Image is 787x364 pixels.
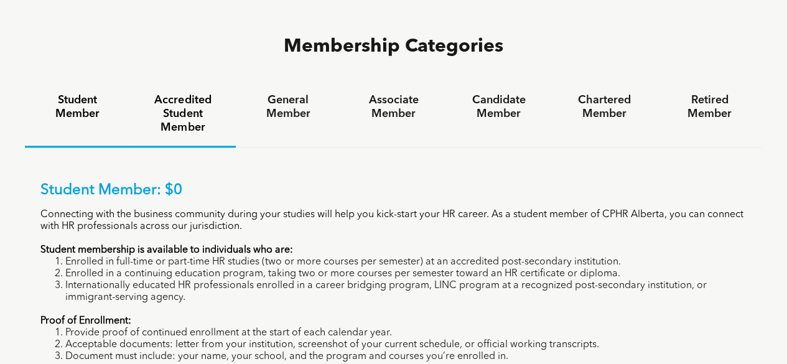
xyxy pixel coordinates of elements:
h4: Candidate Member [457,93,540,121]
h4: Retired Member [668,93,751,121]
li: Internationally educated HR professionals enrolled in a career bridging program, LINC program at ... [65,280,747,304]
h4: General Member [247,93,330,121]
h4: Accredited Student Member [141,93,224,134]
h4: Student Member [36,93,119,121]
h4: Associate Member [352,93,435,121]
li: Acceptable documents: letter from your institution, screenshot of your current schedule, or offic... [65,339,747,351]
span: Membership Categories [284,37,503,56]
li: Enrolled in full-time or part-time HR studies (two or more courses per semester) at an accredited... [65,256,747,268]
h4: Chartered Member [562,93,645,121]
li: Enrolled in a continuing education program, taking two or more courses per semester toward an HR ... [65,268,747,280]
p: Connecting with the business community during your studies will help you kick-start your HR caree... [40,209,747,233]
li: Provide proof of continued enrollment at the start of each calendar year. [65,327,747,339]
strong: Proof of Enrollment: [40,316,131,326]
strong: Student membership is available to individuals who are: [40,245,293,255]
li: Document must include: your name, your school, and the program and courses you’re enrolled in. [65,351,747,363]
p: Student Member: $0 [40,182,747,200]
